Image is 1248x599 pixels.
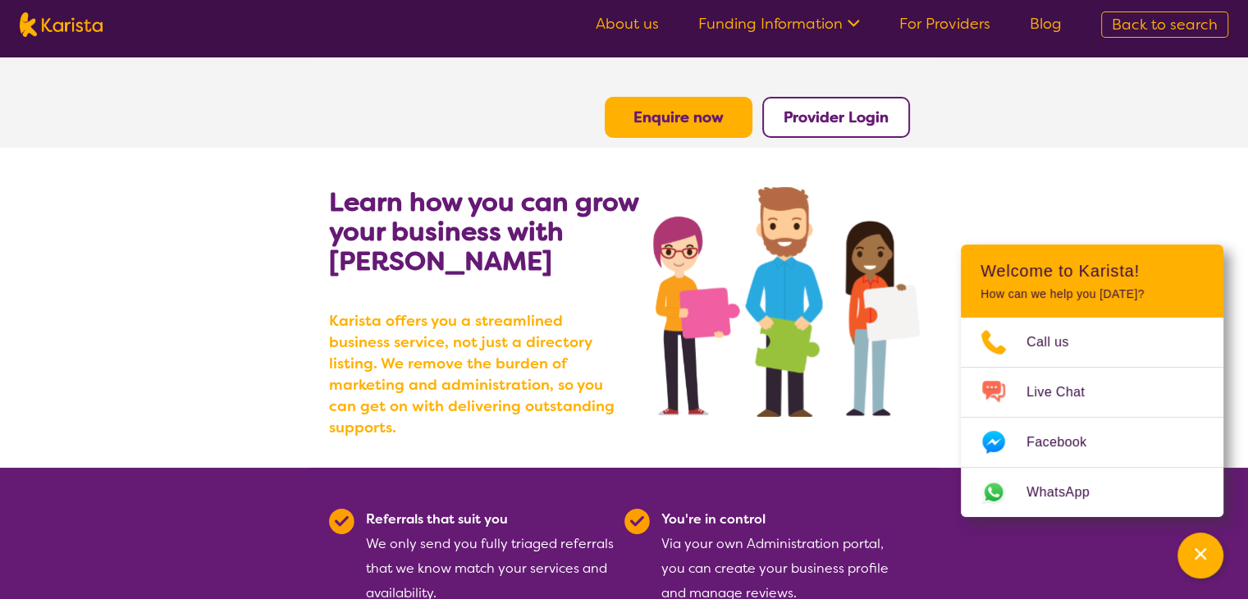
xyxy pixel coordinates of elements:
b: Referrals that suit you [366,510,508,528]
ul: Choose channel [961,318,1223,517]
div: Channel Menu [961,245,1223,517]
span: Live Chat [1026,380,1104,405]
h2: Welcome to Karista! [981,261,1204,281]
button: Provider Login [762,97,910,138]
a: About us [596,14,659,34]
p: How can we help you [DATE]? [981,287,1204,301]
span: WhatsApp [1026,480,1109,505]
a: For Providers [899,14,990,34]
b: Learn how you can grow your business with [PERSON_NAME] [329,185,638,278]
a: Funding Information [698,14,860,34]
img: Tick [329,509,354,534]
img: Tick [624,509,650,534]
a: Enquire now [633,107,724,127]
a: Provider Login [784,107,889,127]
span: Call us [1026,330,1089,354]
a: Back to search [1101,11,1228,38]
span: Back to search [1112,15,1218,34]
img: Karista logo [20,12,103,37]
a: Blog [1030,14,1062,34]
button: Channel Menu [1177,533,1223,578]
a: Web link opens in a new tab. [961,468,1223,517]
b: You're in control [661,510,766,528]
b: Karista offers you a streamlined business service, not just a directory listing. We remove the bu... [329,310,624,438]
span: Facebook [1026,430,1106,455]
img: grow your business with Karista [653,187,919,417]
button: Enquire now [605,97,752,138]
